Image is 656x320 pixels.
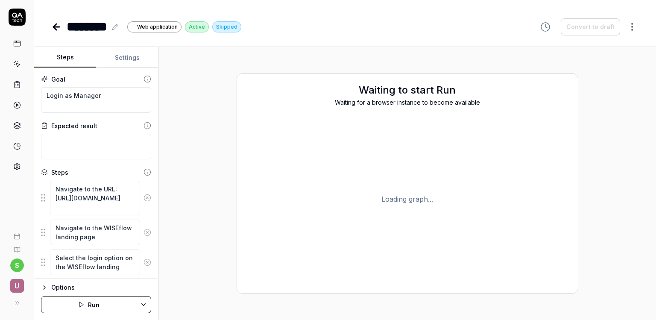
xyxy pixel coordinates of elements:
button: View version history [535,18,556,35]
div: Active [185,21,209,32]
h2: Waiting to start Run [246,82,569,98]
button: Steps [34,47,96,68]
span: U [10,279,24,293]
button: Remove step [140,254,154,271]
a: Web application [127,21,182,32]
button: Convert to draft [561,18,620,35]
div: Suggestions [41,180,151,216]
div: Suggestions [41,249,151,276]
div: Expected result [51,121,97,130]
div: Skipped [212,21,241,32]
div: Suggestions [41,219,151,246]
button: Settings [96,47,158,68]
a: Documentation [3,240,30,253]
button: Remove step [140,189,154,206]
button: U [3,272,30,294]
div: Options [51,282,151,293]
div: Goal [51,75,65,84]
button: Run [41,296,136,313]
div: Loading graph... [381,194,433,204]
button: s [10,258,24,272]
span: Web application [137,23,178,31]
div: Steps [51,168,68,177]
div: Waiting for a browser instance to become available [246,98,569,107]
button: Options [41,282,151,293]
button: Remove step [140,224,154,241]
a: Book a call with us [3,226,30,240]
